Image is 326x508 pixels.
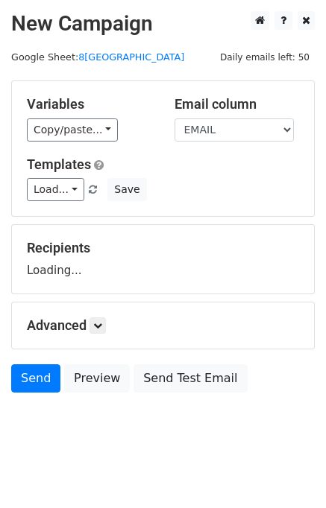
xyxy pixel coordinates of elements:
[27,178,84,201] a: Load...
[27,96,152,112] h5: Variables
[27,240,299,256] h5: Recipients
[27,317,299,334] h5: Advanced
[27,118,118,142] a: Copy/paste...
[11,364,60,393] a: Send
[11,51,184,63] small: Google Sheet:
[78,51,184,63] a: 8[GEOGRAPHIC_DATA]
[64,364,130,393] a: Preview
[215,49,315,66] span: Daily emails left: 50
[27,240,299,279] div: Loading...
[27,156,91,172] a: Templates
[215,51,315,63] a: Daily emails left: 50
[107,178,146,201] button: Save
[134,364,247,393] a: Send Test Email
[175,96,300,112] h5: Email column
[11,11,315,36] h2: New Campaign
